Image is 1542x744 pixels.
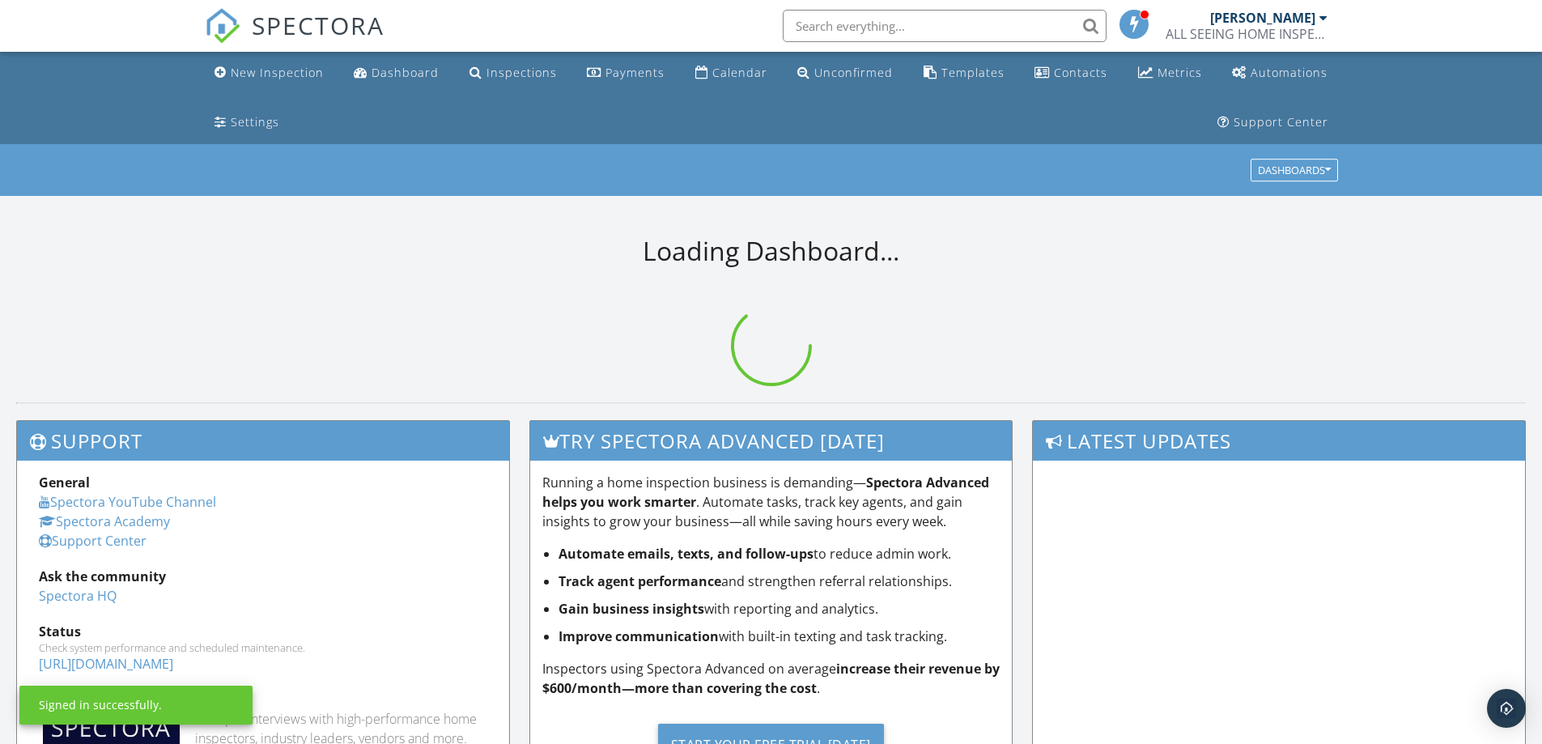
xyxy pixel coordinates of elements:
div: Inspections [486,65,557,80]
a: Contacts [1028,58,1114,88]
span: SPECTORA [252,8,384,42]
div: Payments [605,65,665,80]
input: Search everything... [783,10,1107,42]
li: to reduce admin work. [559,544,1000,563]
strong: Spectora Advanced helps you work smarter [542,474,989,511]
a: Settings [208,108,286,138]
div: Settings [231,114,279,130]
p: Running a home inspection business is demanding— . Automate tasks, track key agents, and gain ins... [542,473,1000,531]
a: Spectora Academy [39,512,170,530]
a: Metrics [1132,58,1209,88]
a: Spectora YouTube Channel [39,493,216,511]
strong: General [39,474,90,491]
button: Dashboards [1251,159,1338,182]
li: with reporting and analytics. [559,599,1000,619]
div: [PERSON_NAME] [1210,10,1315,26]
div: Open Intercom Messenger [1487,689,1526,728]
p: Inspectors using Spectora Advanced on average . [542,659,1000,698]
div: Ask the community [39,567,487,586]
div: Contacts [1054,65,1107,80]
div: Automations [1251,65,1327,80]
h3: Latest Updates [1033,421,1525,461]
li: and strengthen referral relationships. [559,572,1000,591]
a: Inspections [463,58,563,88]
a: Calendar [689,58,774,88]
div: Check system performance and scheduled maintenance. [39,641,487,654]
a: Unconfirmed [791,58,899,88]
div: Status [39,622,487,641]
strong: increase their revenue by $600/month—more than covering the cost [542,660,1000,697]
div: ALL SEEING HOME INSPECTION [1166,26,1327,42]
a: Support Center [1211,108,1335,138]
a: SPECTORA [205,22,384,56]
div: Templates [941,65,1005,80]
a: Automations (Basic) [1226,58,1334,88]
h3: Support [17,421,509,461]
strong: Improve communication [559,627,719,645]
a: Templates [917,58,1011,88]
strong: Automate emails, texts, and follow-ups [559,545,813,563]
li: with built-in texting and task tracking. [559,627,1000,646]
div: New Inspection [231,65,324,80]
a: Payments [580,58,671,88]
a: Support Center [39,532,147,550]
div: Signed in successfully. [39,697,162,713]
h3: Try spectora advanced [DATE] [530,421,1013,461]
a: Spectora HQ [39,587,117,605]
img: The Best Home Inspection Software - Spectora [205,8,240,44]
div: Dashboards [1258,165,1331,176]
div: Dashboard [372,65,439,80]
strong: Gain business insights [559,600,704,618]
a: [URL][DOMAIN_NAME] [39,655,173,673]
a: Dashboard [347,58,445,88]
strong: Track agent performance [559,572,721,590]
div: Unconfirmed [814,65,893,80]
div: Metrics [1158,65,1202,80]
div: Industry Knowledge [39,690,487,709]
div: Calendar [712,65,767,80]
a: New Inspection [208,58,330,88]
div: Support Center [1234,114,1328,130]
